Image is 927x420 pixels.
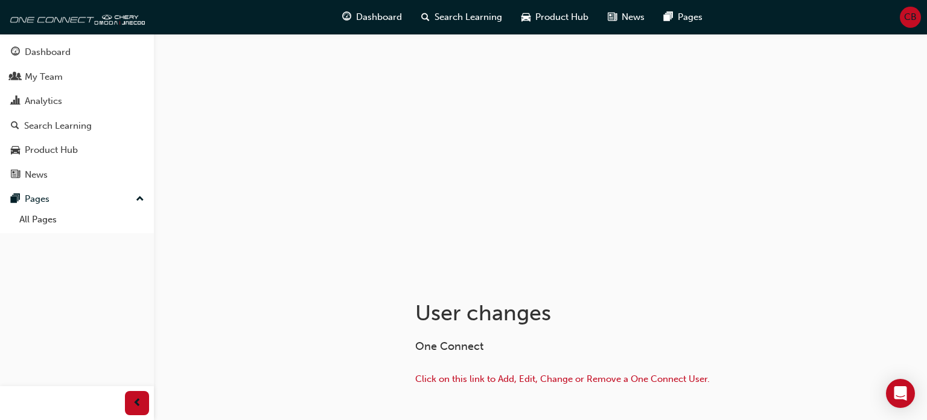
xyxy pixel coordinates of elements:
[25,168,48,182] div: News
[5,188,149,210] button: Pages
[415,373,710,384] a: Click on this link to Add, Edit, Change or Remove a One Connect User.
[133,396,142,411] span: prev-icon
[25,45,71,59] div: Dashboard
[5,39,149,188] button: DashboardMy TeamAnalyticsSearch LearningProduct HubNews
[654,5,712,30] a: pages-iconPages
[5,115,149,137] a: Search Learning
[5,164,149,186] a: News
[25,94,62,108] div: Analytics
[25,143,78,157] div: Product Hub
[598,5,654,30] a: news-iconNews
[11,121,19,132] span: search-icon
[608,10,617,25] span: news-icon
[622,10,645,24] span: News
[356,10,402,24] span: Dashboard
[415,300,811,326] h1: User changes
[11,145,20,156] span: car-icon
[904,10,917,24] span: CB
[5,41,149,63] a: Dashboard
[412,5,512,30] a: search-iconSearch Learning
[886,379,915,408] div: Open Intercom Messenger
[25,192,49,206] div: Pages
[333,5,412,30] a: guage-iconDashboard
[435,10,502,24] span: Search Learning
[11,194,20,205] span: pages-icon
[6,5,145,29] img: oneconnect
[24,119,92,133] div: Search Learning
[535,10,588,24] span: Product Hub
[521,10,530,25] span: car-icon
[14,210,149,229] a: All Pages
[11,47,20,58] span: guage-icon
[342,10,351,25] span: guage-icon
[512,5,598,30] a: car-iconProduct Hub
[678,10,702,24] span: Pages
[11,96,20,107] span: chart-icon
[415,340,483,353] span: One Connect
[5,139,149,161] a: Product Hub
[664,10,673,25] span: pages-icon
[5,90,149,112] a: Analytics
[11,72,20,83] span: people-icon
[136,192,144,207] span: up-icon
[900,7,921,28] button: CB
[5,66,149,88] a: My Team
[421,10,430,25] span: search-icon
[25,70,63,84] div: My Team
[11,170,20,181] span: news-icon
